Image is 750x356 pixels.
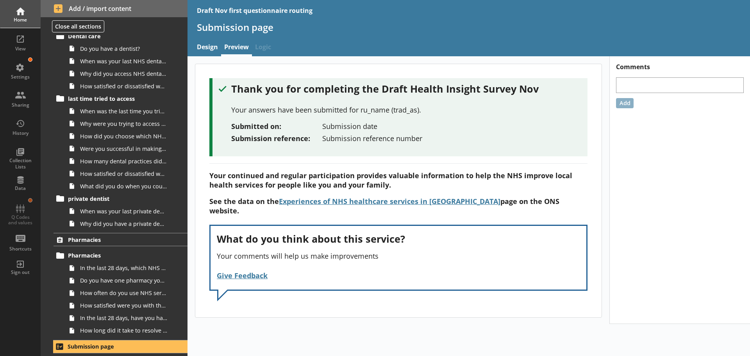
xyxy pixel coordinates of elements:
span: Submission page [68,343,164,350]
div: Submission date [322,122,377,131]
span: Why did you have a private dental appointment on this occasion? [80,220,167,227]
a: Do you have a dentist? [66,42,187,55]
span: In the last 28 days, have you had any problems getting an NHS prescription at a pharmacy? [80,314,167,322]
h1: Comments [610,56,750,71]
li: PharmaciesIn the last 28 days, which NHS services have you received from a pharmacy?Do you have o... [57,249,187,337]
span: last time tried to access [68,95,164,102]
span: How satisfied were you with the most recent NHS service you received at a pharmacy? [80,302,167,309]
a: last time tried to access [54,92,187,105]
div: View [7,46,34,52]
span: Why did you access NHS dental care on this occasion? [80,70,167,77]
a: private dentist [54,192,187,205]
a: In the last 28 days, which NHS services have you received from a pharmacy? [66,262,187,274]
a: When was your last private dental appointment? [66,205,187,217]
span: When was your last NHS dental appointment? [80,57,167,65]
a: Were you successful in making an NHS dental appointment? [66,142,187,155]
a: How satisfied or dissatisfied were you with the NHS dental care you received? [66,167,187,180]
label: Your comments will help us make improvements [217,252,580,261]
li: PharmaciesPharmaciesIn the last 28 days, which NHS services have you received from a pharmacy?Do ... [41,233,187,336]
a: Experiences of NHS healthcare services in [GEOGRAPHIC_DATA] [279,197,500,206]
span: How satisfied or dissatisfied were you with the NHS dental care you received? [80,170,167,177]
span: Pharmacies [68,236,164,243]
a: How satisfied or dissatisfied were you with the NHS dental care you received? [66,80,187,92]
div: Submission reference: [231,134,322,143]
li: Dental careDo you have a dentist?When was your last NHS dental appointment?Why did you access NHS... [57,30,187,92]
a: Preview [221,39,252,56]
span: How long did it take to resolve the problem getting the NHS prescription? [80,327,167,334]
a: Why were you trying to access NHS dental care on this occasion? [66,117,187,130]
span: How often do you use NHS services at a pharmacy? [80,289,167,297]
a: Pharmacies [54,249,187,262]
a: Why did you have a private dental appointment on this occasion? [66,217,187,230]
span: When was your last private dental appointment? [80,208,167,215]
a: How many dental practices did you have to contact before receiving an NHS dental appointment? [66,155,187,167]
div: Settings [7,74,34,80]
a: Submission page [53,340,187,353]
span: Give Feedback [217,271,268,280]
strong: See the data on the page on the ONS website. [209,197,559,215]
a: Dental care [54,30,187,42]
span: Add / import content [54,4,175,13]
div: History [7,130,34,136]
span: Do you have one pharmacy you tend to use? [80,277,167,284]
a: Design [194,39,221,56]
span: private dentist [68,195,164,202]
div: What do you think about this service? [217,232,580,245]
span: When was the last time you tried to access NHS dental care? [80,107,167,115]
a: Do you have one pharmacy you tend to use? [66,274,187,287]
div: Your answers have been submitted for ru_name (trad_as). [231,105,581,114]
a: How often do you use NHS services at a pharmacy? [66,287,187,299]
div: Sign out [7,269,34,275]
span: Pharmacies [68,252,164,259]
div: Data [7,185,34,191]
div: Submission reference number [322,134,422,143]
a: What did you do when you could not access NHS dental care? [66,180,187,192]
strong: Your continued and regular participation provides valuable information to help the NHS improve lo... [209,171,572,190]
li: private dentistWhen was your last private dental appointment?Why did you have a private dental ap... [57,192,187,230]
span: How many dental practices did you have to contact before receiving an NHS dental appointment? [80,157,167,165]
a: When was your last NHS dental appointment? [66,55,187,67]
div: Thank you for completing the Draft Health Insight Survey Nov [231,82,581,95]
a: How long did it take to resolve the problem getting the NHS prescription? [66,324,187,337]
div: Collection Lists [7,157,34,170]
span: How satisfied or dissatisfied were you with the NHS dental care you received? [80,82,167,90]
div: Draft Nov first questionnaire routing [197,6,312,15]
span: What did you do when you could not access NHS dental care? [80,182,167,190]
li: last time tried to accessWhen was the last time you tried to access NHS dental care?Why were you ... [57,92,187,192]
div: Shortcuts [7,246,34,252]
a: When was the last time you tried to access NHS dental care? [66,105,187,117]
a: Why did you access NHS dental care on this occasion? [66,67,187,80]
span: Why were you trying to access NHS dental care on this occasion? [80,120,167,127]
div: Sharing [7,102,34,108]
a: In the last 28 days, have you had any problems getting an NHS prescription at a pharmacy? [66,312,187,324]
h1: Submission page [197,21,741,33]
a: Pharmacies [54,233,187,246]
span: In the last 28 days, which NHS services have you received from a pharmacy? [80,264,167,272]
span: Dental care [68,32,164,40]
a: How satisfied were you with the most recent NHS service you received at a pharmacy? [66,299,187,312]
span: Do you have a dentist? [80,45,167,52]
a: How did you choose which NHS dental practice to contact? [66,130,187,142]
span: Were you successful in making an NHS dental appointment? [80,145,167,152]
li: Dental careDental careDo you have a dentist?When was your last NHS dental appointment?Why did you... [41,14,187,230]
span: Logic [252,39,274,56]
div: Submitted on: [231,122,322,131]
div: Home [7,17,34,23]
button: Close all sections [52,20,104,32]
span: How did you choose which NHS dental practice to contact? [80,132,167,140]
